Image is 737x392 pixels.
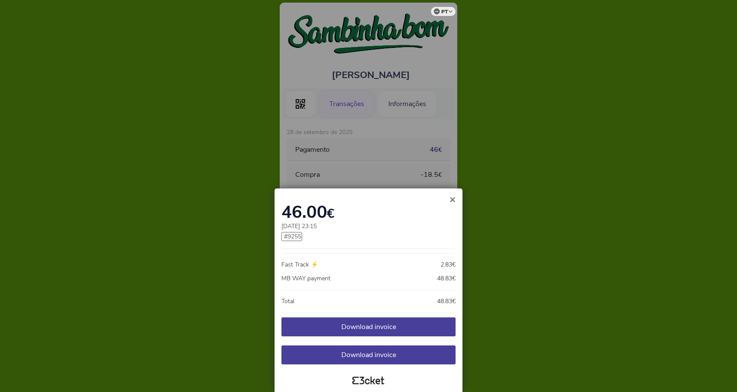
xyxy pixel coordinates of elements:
div: 2.83€ [440,260,456,270]
a: Download invoice [281,345,456,364]
span: × [450,194,456,205]
span: 9255 [287,232,301,241]
p: [DATE] 23:15 [281,222,456,230]
div: MB WAY payment [281,274,437,283]
span: 46.00 [281,201,327,224]
a: Download invoice [281,317,456,336]
div: Fast Track ⚡️ [281,260,440,270]
div: 48.83€ [437,297,456,306]
div: Total [281,297,437,306]
span: # [281,232,302,241]
small: € [327,205,334,223]
div: 48.83€ [437,274,456,283]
